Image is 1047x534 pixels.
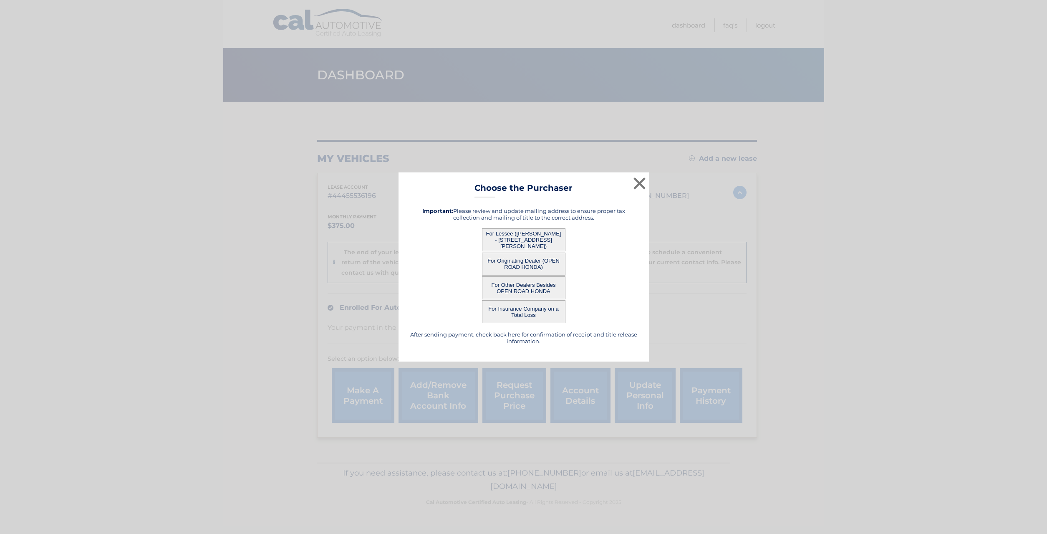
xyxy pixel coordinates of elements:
button: × [631,175,648,192]
button: For Insurance Company on a Total Loss [482,300,565,323]
h5: Please review and update mailing address to ensure proper tax collection and mailing of title to ... [409,208,638,221]
h5: After sending payment, check back here for confirmation of receipt and title release information. [409,331,638,344]
button: For Originating Dealer (OPEN ROAD HONDA) [482,253,565,276]
button: For Other Dealers Besides OPEN ROAD HONDA [482,276,565,299]
strong: Important: [422,208,453,214]
button: For Lessee ([PERSON_NAME] - [STREET_ADDRESS][PERSON_NAME]) [482,228,565,251]
h3: Choose the Purchaser [474,183,573,197]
